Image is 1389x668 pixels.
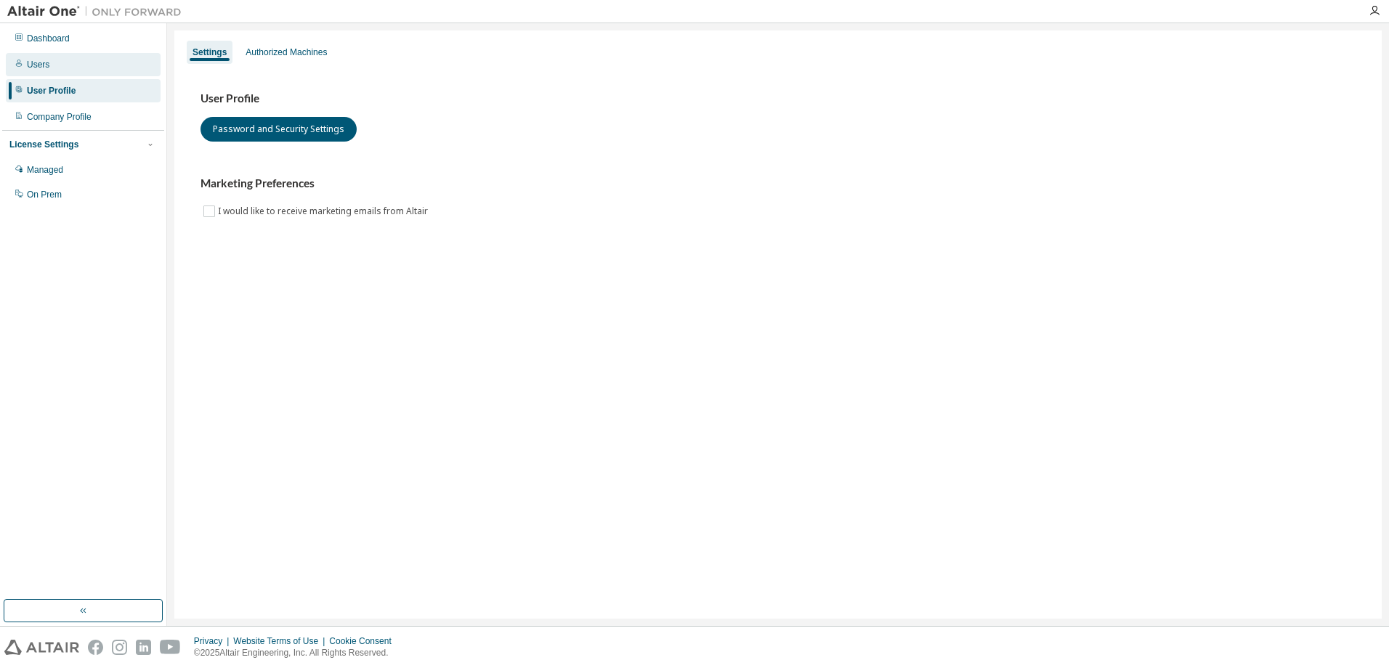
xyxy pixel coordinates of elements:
div: Company Profile [27,111,92,123]
div: Privacy [194,635,233,647]
div: Users [27,59,49,70]
div: Cookie Consent [329,635,400,647]
img: instagram.svg [112,640,127,655]
img: linkedin.svg [136,640,151,655]
h3: User Profile [201,91,1356,106]
img: youtube.svg [160,640,181,655]
img: Altair One [7,4,189,19]
div: Dashboard [27,33,70,44]
img: altair_logo.svg [4,640,79,655]
div: License Settings [9,139,78,150]
div: Website Terms of Use [233,635,329,647]
div: User Profile [27,85,76,97]
div: On Prem [27,189,62,200]
label: I would like to receive marketing emails from Altair [218,203,431,220]
div: Authorized Machines [246,46,327,58]
div: Managed [27,164,63,176]
h3: Marketing Preferences [201,176,1356,191]
p: © 2025 Altair Engineering, Inc. All Rights Reserved. [194,647,400,659]
button: Password and Security Settings [201,117,357,142]
div: Settings [193,46,227,58]
img: facebook.svg [88,640,103,655]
